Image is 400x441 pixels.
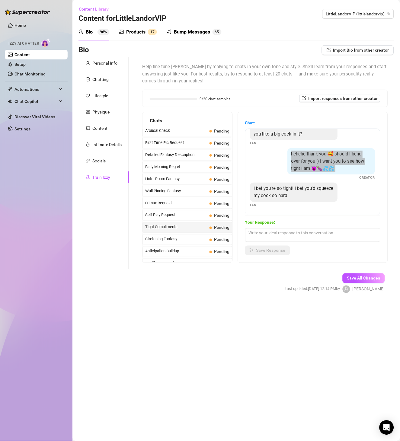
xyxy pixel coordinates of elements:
span: Content Library [79,7,109,11]
span: LittleLandorVIP (littlelandorvip) [326,9,390,18]
a: Discover Viral Videos [14,114,55,119]
button: Save Response [245,246,290,255]
span: You have such a sweet little ass. Do you like a big cock in it? [254,124,327,137]
span: Save All Changes [347,276,380,281]
div: Open Intercom Messenger [379,420,394,435]
span: hehehe thank you 🥰 should I bend over for you ;) I want you to see how tight I am 😈🍆💦💦 [291,151,364,171]
span: Hotel Room Fantasy [145,176,207,182]
sup: 17 [148,29,157,35]
span: Import Bio from other creator [333,48,389,53]
span: [PERSON_NAME] [353,286,385,292]
span: team [387,12,391,16]
button: Import Bio from other creator [322,45,394,55]
div: Physique [92,109,110,115]
span: Pending [214,249,230,254]
span: Pending [214,141,230,145]
div: Bio [86,28,93,36]
strong: Chat: [245,120,255,125]
span: Self Play Request [145,212,207,218]
span: Anticipation Buildup [145,248,207,254]
a: Content [14,52,30,57]
span: Automations [14,85,57,94]
button: Content Library [78,4,114,14]
span: Stretching Fantasy [145,236,207,242]
div: Lifestyle [92,92,108,99]
span: Pending [214,177,230,182]
span: Early Morning Regret [145,164,207,170]
img: logo-BBDzfeDw.svg [5,9,50,15]
span: experiment [86,175,90,179]
span: Pending [214,237,230,242]
strong: Your Response: [245,220,275,225]
a: Setup [14,62,26,67]
span: Fan [250,203,257,208]
span: Position Request [145,260,207,267]
span: Climax Request [145,200,207,206]
span: First Time Pic Request [145,140,207,146]
span: user [344,287,349,291]
span: Fan [250,141,257,146]
div: Products [126,28,146,36]
span: Pending [214,165,230,170]
div: Bump Messages [174,28,210,36]
span: heart [86,94,90,98]
div: Intimate Details [92,141,122,148]
span: 7 [152,30,155,34]
span: picture [86,126,90,130]
img: Chat Copilot [8,99,12,104]
span: Pending [214,213,230,218]
span: 5 [217,30,219,34]
span: Creator [360,175,376,180]
a: Settings [14,126,30,131]
span: Help fine-tune [PERSON_NAME] by replying to chats in your own tone and style. She’ll learn from y... [142,63,388,85]
span: notification [167,29,171,34]
img: AI Chatter [41,38,51,47]
span: link [86,159,90,163]
a: Chat Monitoring [14,72,46,76]
span: Izzy AI Chatter [8,41,39,46]
span: Detailed Fantasy Description [145,152,207,158]
h3: Content for LittleLandorVIP [78,14,166,24]
span: Chats [150,117,162,124]
span: 1 [150,30,152,34]
span: Arousal Check [145,128,207,134]
span: message [86,77,90,81]
span: Pending [214,153,230,158]
span: thunderbolt [8,87,13,92]
span: user [86,61,90,65]
sup: 65 [213,29,222,35]
sup: 96% [98,29,109,35]
a: Home [14,23,26,28]
span: user [78,29,83,34]
span: Wall Pinning Fantasy [145,188,207,194]
span: Tight Compliments [145,224,207,230]
span: 0/20 chat samples [200,97,230,101]
span: I bet you're so tight! I bet you'd squeeze my cock so hard [254,186,334,198]
span: Pending [214,225,230,230]
div: Socials [92,158,106,164]
div: Content [92,125,107,132]
span: Pending [214,189,230,194]
h3: Bio [78,45,89,55]
span: Pending [214,129,230,133]
div: Chatting [92,76,109,83]
span: 6 [215,30,217,34]
div: Personal Info [92,60,117,66]
span: Last updated: [DATE] 12:14 PM by [285,286,340,292]
span: idcard [86,110,90,114]
span: import [327,48,331,52]
span: fire [86,142,90,147]
span: Import responses from other creator [309,96,378,101]
div: Train Izzy [92,174,110,181]
span: import [302,96,306,100]
span: picture [119,29,124,34]
span: Pending [214,261,230,266]
span: Chat Copilot [14,97,57,106]
span: Pending [214,201,230,206]
button: Import responses from other creator [299,95,380,102]
button: Save All Changes [343,273,385,283]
